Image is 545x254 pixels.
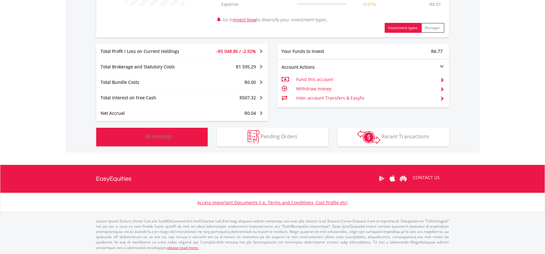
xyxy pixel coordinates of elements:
span: All Holdings [145,133,173,140]
button: Manager [421,23,444,33]
a: Invest Now [234,17,257,23]
span: R507.32 [240,95,256,101]
td: Inter-account Transfers & EasyFx [296,93,435,103]
a: Google Play [376,169,387,188]
img: pending_instructions-wht.png [248,130,259,144]
a: please read more: [167,245,199,250]
div: Total Brokerage and Statutory Costs [96,64,197,70]
span: R0.04 [245,110,256,116]
p: Lorem Ipsum Dolors (Ame) Con a/e SeddOeiusmod tem InciDiduntut Lab Etd mag aliquaen admin veniamq... [96,218,449,250]
span: R0.00 [245,79,256,85]
div: Total Profit / Loss on Current Holdings [96,48,197,54]
span: R6.77 [431,48,443,54]
td: Withdraw money [296,84,435,93]
button: Recent Transactions [338,128,449,146]
button: All Holdings [96,128,208,146]
a: EasyEquities [96,165,132,193]
a: CONTACT US [409,169,444,186]
div: Total Interest on Free Cash [96,95,197,101]
span: Recent Transactions [382,133,429,140]
a: Apple [387,169,398,188]
a: Huawei [398,169,409,188]
div: Your Funds to Invest [277,48,363,54]
div: Total Bundle Costs [96,79,197,85]
span: Pending Orders [261,133,297,140]
div: Account Actions [277,64,363,70]
img: transactions-zar-wht.png [357,130,380,144]
a: Access Important Documents (i.e. Terms and Conditions, Cost Profile etc) [197,200,348,205]
img: holdings-wht.png [131,130,144,144]
span: -R5 048.86 / -2.92% [217,48,256,54]
button: Investment types [385,23,422,33]
td: Fund this account [296,75,435,84]
span: R1 595.29 [236,64,256,70]
button: Pending Orders [217,128,328,146]
div: Net Accrual [96,110,197,116]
